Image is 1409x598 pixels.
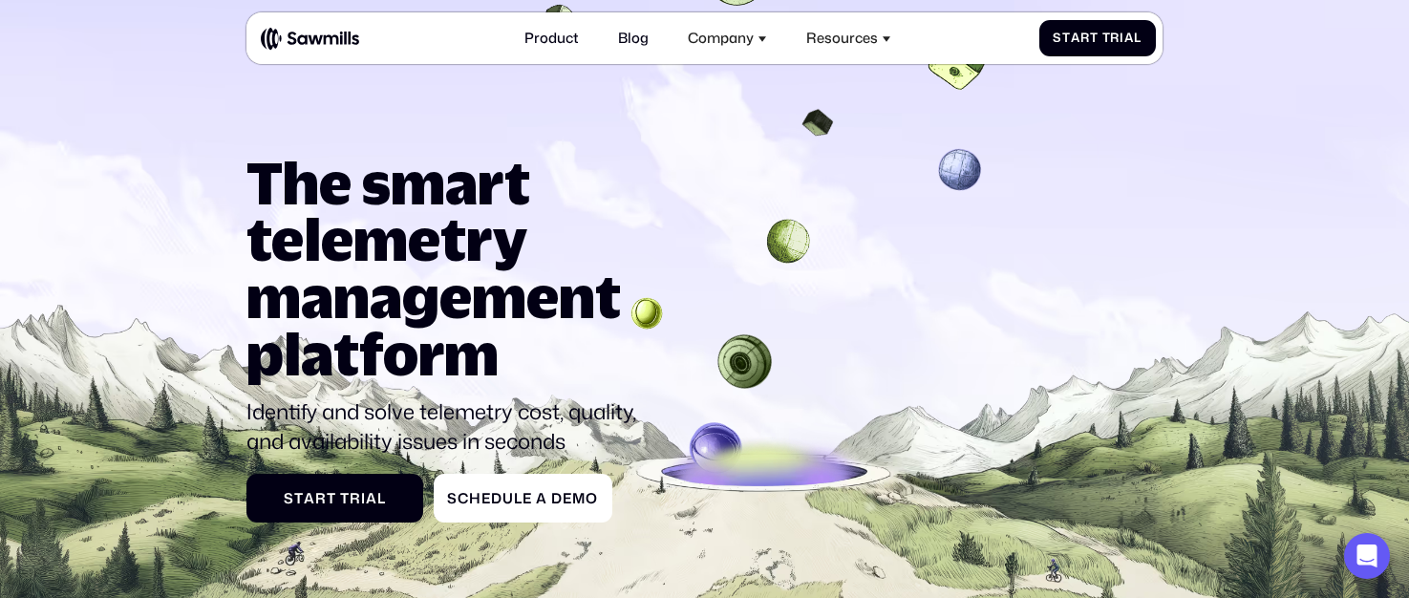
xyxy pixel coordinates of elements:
span: a [1124,31,1134,45]
span: d [491,490,502,507]
span: t [1090,31,1099,45]
a: StartTrial [246,474,422,523]
div: Company [677,19,779,57]
span: o [586,490,598,507]
span: a [1071,31,1080,45]
span: h [469,490,481,507]
span: i [1120,31,1124,45]
a: Blog [608,19,659,57]
span: u [502,490,514,507]
span: l [377,490,386,507]
span: c [458,490,469,507]
div: Resources [806,30,878,47]
span: T [340,490,350,507]
div: Open Intercom Messenger [1344,533,1390,579]
span: l [1134,31,1142,45]
span: r [1080,31,1090,45]
span: a [366,490,377,507]
span: r [315,490,327,507]
span: r [350,490,361,507]
span: S [1053,31,1062,45]
h1: The smart telemetry management platform [246,153,655,381]
a: Product [514,19,589,57]
div: Company [688,30,754,47]
span: T [1102,31,1111,45]
a: ScheduleaDemo [434,474,612,523]
span: r [1110,31,1120,45]
span: t [327,490,336,507]
span: i [361,490,366,507]
span: D [551,490,563,507]
span: S [447,490,458,507]
a: StartTrial [1039,20,1156,56]
span: l [514,490,523,507]
span: t [294,490,304,507]
span: a [536,490,547,507]
span: t [1062,31,1071,45]
span: S [284,490,294,507]
span: a [304,490,315,507]
span: m [572,490,586,507]
div: Resources [795,19,902,57]
p: Identify and solve telemetry cost, quality, and availability issues in seconds [246,397,655,457]
span: e [563,490,572,507]
span: e [523,490,532,507]
span: e [481,490,491,507]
